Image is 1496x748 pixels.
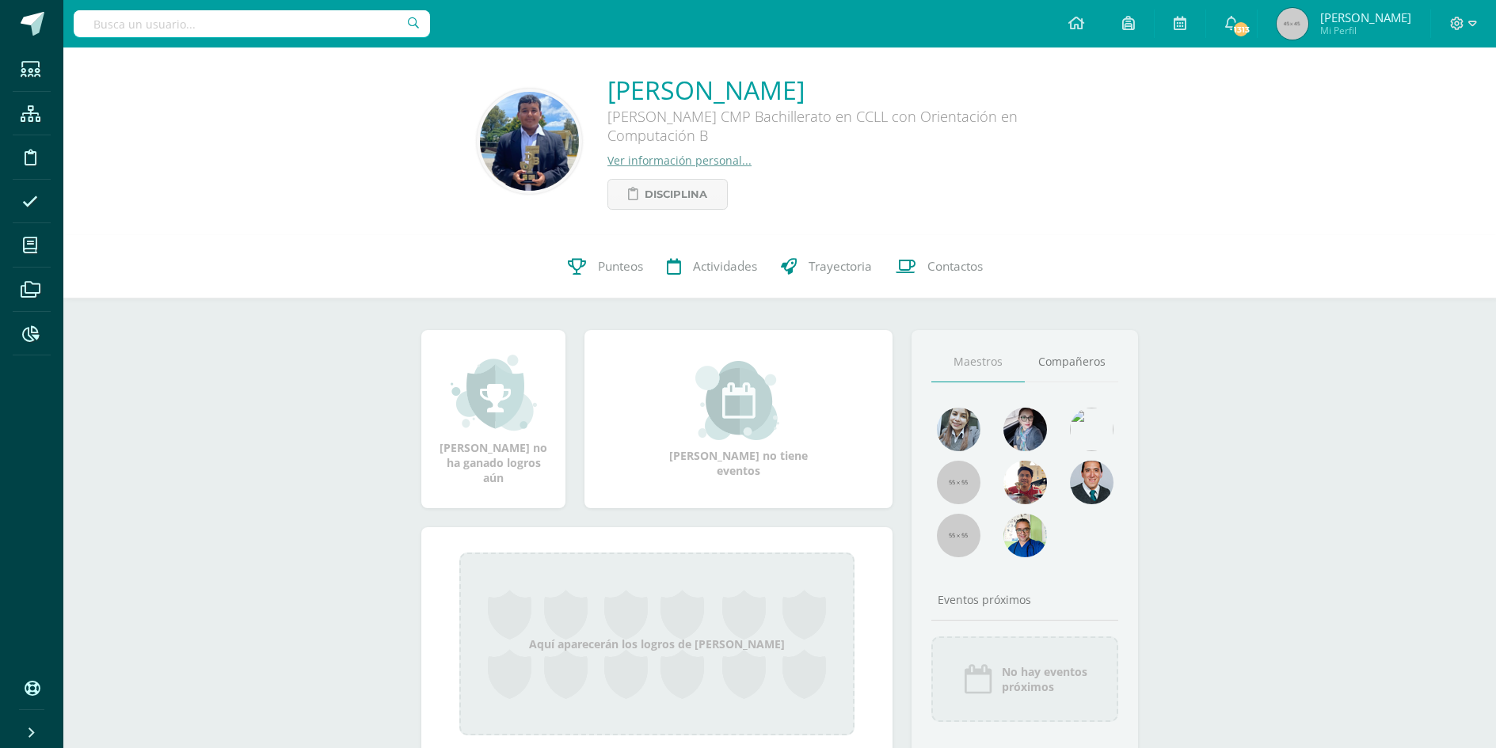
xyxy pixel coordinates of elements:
[693,258,757,275] span: Actividades
[607,107,1083,153] div: [PERSON_NAME] CMP Bachillerato en CCLL con Orientación en Computación B
[937,461,980,504] img: 55x55
[1003,461,1047,504] img: 11152eb22ca3048aebc25a5ecf6973a7.png
[556,235,655,298] a: Punteos
[1070,408,1113,451] img: c25c8a4a46aeab7e345bf0f34826bacf.png
[598,258,643,275] span: Punteos
[451,353,537,432] img: achievement_small.png
[1025,342,1118,382] a: Compañeros
[480,92,579,191] img: 0a3444de8cdc78c63f59d7bae24ae85e.png
[607,73,1083,107] a: [PERSON_NAME]
[660,361,818,478] div: [PERSON_NAME] no tiene eventos
[1003,514,1047,557] img: 10741f48bcca31577cbcd80b61dad2f3.png
[645,180,707,209] span: Disciplina
[1002,664,1087,694] span: No hay eventos próximos
[809,258,872,275] span: Trayectoria
[927,258,983,275] span: Contactos
[931,342,1025,382] a: Maestros
[931,592,1118,607] div: Eventos próximos
[695,361,782,440] img: event_small.png
[937,408,980,451] img: 45bd7986b8947ad7e5894cbc9b781108.png
[74,10,430,37] input: Busca un usuario...
[1277,8,1308,40] img: 45x45
[607,179,728,210] a: Disciplina
[459,552,855,735] div: Aquí aparecerán los logros de [PERSON_NAME]
[655,235,769,298] a: Actividades
[884,235,995,298] a: Contactos
[1003,408,1047,451] img: b8baad08a0802a54ee139394226d2cf3.png
[1320,9,1411,25] span: [PERSON_NAME]
[769,235,884,298] a: Trayectoria
[937,514,980,557] img: 55x55
[1320,24,1411,37] span: Mi Perfil
[1231,21,1249,38] span: 1313
[437,353,550,485] div: [PERSON_NAME] no ha ganado logros aún
[1070,461,1113,504] img: eec80b72a0218df6e1b0c014193c2b59.png
[607,153,752,168] a: Ver información personal...
[962,663,994,695] img: event_icon.png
